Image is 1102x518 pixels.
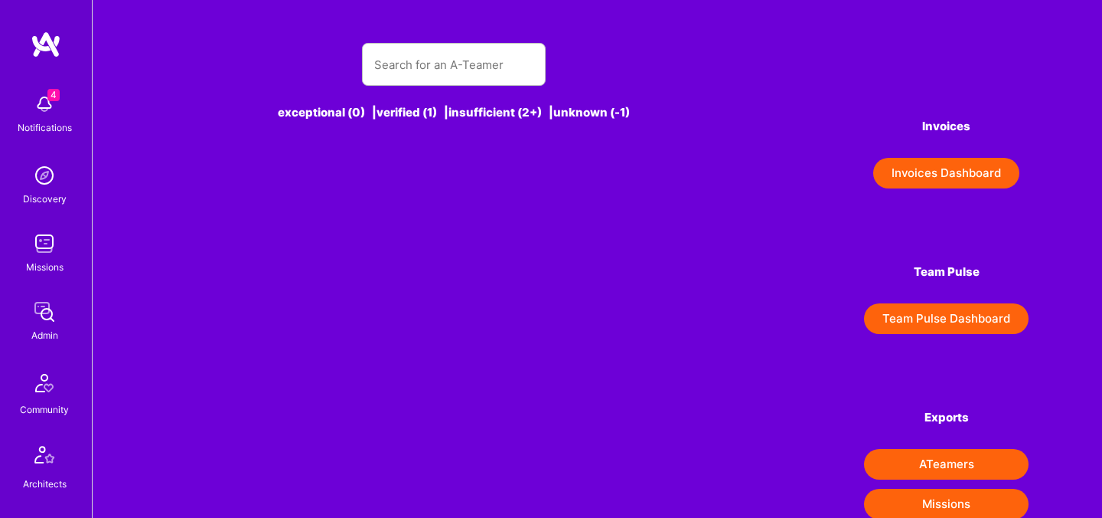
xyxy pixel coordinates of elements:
[26,439,63,476] img: Architects
[873,158,1019,189] button: Invoices Dashboard
[29,89,60,120] img: bell
[166,104,742,120] div: exceptional (0) | verified (1) | insufficient (2+) | unknown (-1)
[47,89,60,101] span: 4
[26,365,63,402] img: Community
[23,476,67,492] div: Architects
[864,303,1029,334] button: Team Pulse Dashboard
[864,120,1029,133] h4: Invoices
[23,191,67,207] div: Discovery
[31,327,58,343] div: Admin
[31,31,61,58] img: logo
[864,411,1029,425] h4: Exports
[26,259,64,275] div: Missions
[20,402,69,418] div: Community
[864,449,1029,480] button: ATeamers
[374,45,533,84] input: Search for an A-Teamer
[864,158,1029,189] a: Invoices Dashboard
[29,228,60,259] img: teamwork
[18,120,72,136] div: Notifications
[29,160,60,191] img: discovery
[864,265,1029,279] h4: Team Pulse
[29,297,60,327] img: admin teamwork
